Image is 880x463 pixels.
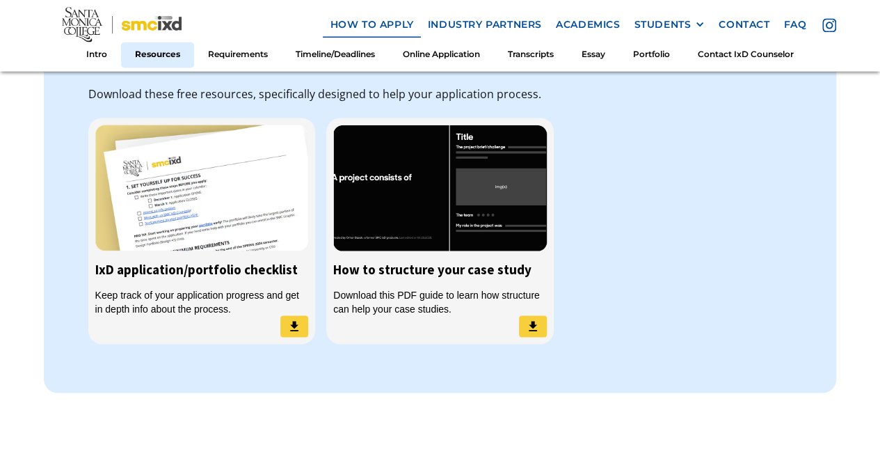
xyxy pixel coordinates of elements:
a: Essay [568,42,619,68]
a: Timeline/Deadlines [282,42,389,68]
a: Intro [72,42,121,68]
div: Keep track of your application progress and get in depth info about the process. [95,288,309,315]
a: contact [712,13,776,38]
img: icon - instagram [822,19,836,33]
div: Download this PDF guide to learn how structure can help your case studies. [333,288,547,315]
a: Resources [121,42,194,68]
div: Download these free resources, specifically designed to help your application process. [88,85,792,104]
div: STUDENTS [634,19,705,31]
img: Santa Monica College - SMC IxD logo [62,8,182,43]
a: IxD application/portfolio checklistKeep track of your application progress and get in depth info ... [88,118,316,344]
a: Portfolio [619,42,684,68]
a: How to structure your case studyDownload this PDF guide to learn how structure can help your case... [326,118,554,344]
a: Contact IxD Counselor [684,42,808,68]
a: industry partners [421,13,549,38]
div: STUDENTS [634,19,691,31]
a: Online Application [389,42,494,68]
a: Academics [549,13,627,38]
a: faq [776,13,813,38]
a: Requirements [194,42,282,68]
h5: How to structure your case study [333,258,547,280]
a: Transcripts [494,42,568,68]
a: how to apply [323,13,420,38]
h5: IxD application/portfolio checklist [95,258,309,280]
